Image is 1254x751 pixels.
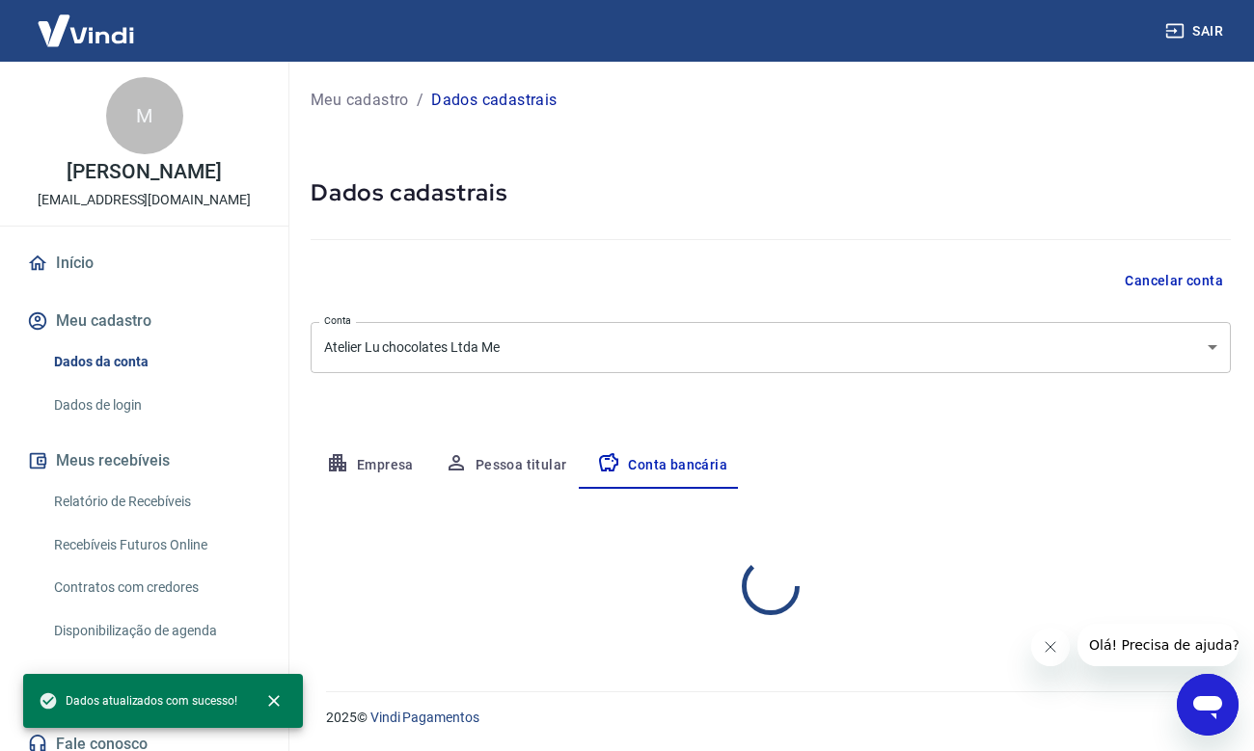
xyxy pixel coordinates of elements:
button: Meus recebíveis [23,440,265,482]
button: Empresa [311,443,429,489]
p: [EMAIL_ADDRESS][DOMAIN_NAME] [38,190,251,210]
div: M [106,77,183,154]
a: Meu cadastro [311,89,409,112]
button: Conta bancária [582,443,743,489]
span: Dados atualizados com sucesso! [39,691,237,711]
button: Pessoa titular [429,443,583,489]
p: Dados cadastrais [431,89,557,112]
a: Contratos com credores [46,568,265,607]
img: Vindi [23,1,149,60]
iframe: Fechar mensagem [1031,628,1070,666]
p: 2025 © [326,708,1208,728]
h5: Dados cadastrais [311,177,1231,208]
a: Início [23,242,265,284]
a: Dados de login [46,386,265,425]
div: Atelier Lu chocolates Ltda Me [311,322,1231,373]
button: close [253,680,295,722]
a: Segurança [23,665,265,708]
a: Recebíveis Futuros Online [46,525,265,565]
a: Dados da conta [46,342,265,382]
a: Vindi Pagamentos [370,710,479,725]
span: Olá! Precisa de ajuda? [12,13,162,29]
p: / [417,89,423,112]
button: Cancelar conta [1117,263,1231,299]
p: [PERSON_NAME] [67,162,221,182]
a: Disponibilização de agenda [46,611,265,651]
button: Meu cadastro [23,300,265,342]
label: Conta [324,313,351,328]
button: Sair [1161,13,1231,49]
a: Relatório de Recebíveis [46,482,265,522]
iframe: Mensagem da empresa [1077,624,1239,666]
iframe: Botão para abrir a janela de mensagens [1177,674,1239,736]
